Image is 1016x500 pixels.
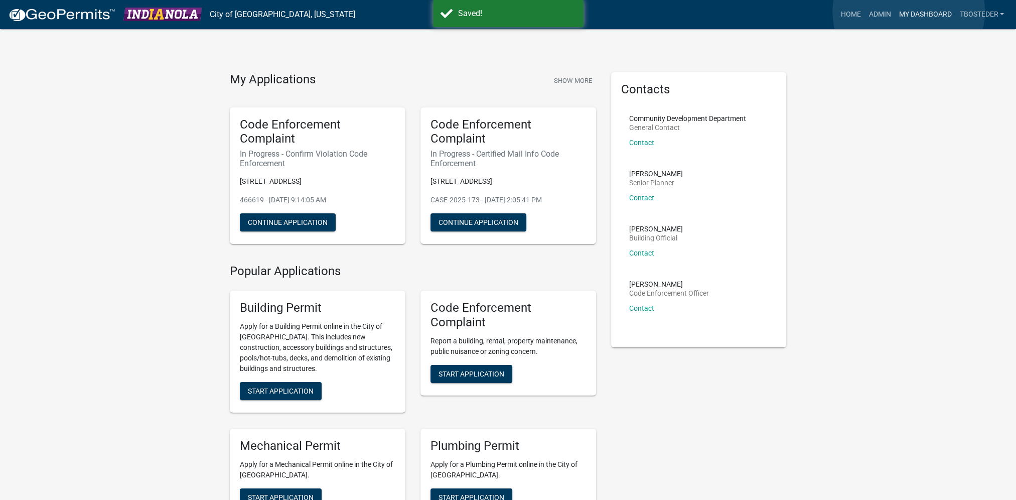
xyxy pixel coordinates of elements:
h5: Mechanical Permit [240,439,395,453]
h5: Contacts [621,82,777,97]
p: Report a building, rental, property maintenance, public nuisance or zoning concern. [430,336,586,357]
h4: Popular Applications [230,264,596,279]
p: 466619 - [DATE] 9:14:05 AM [240,195,395,205]
a: City of [GEOGRAPHIC_DATA], [US_STATE] [210,6,355,23]
p: Senior Planner [629,179,683,186]
a: Contact [629,249,654,257]
p: Apply for a Plumbing Permit online in the City of [GEOGRAPHIC_DATA]. [430,459,586,480]
a: Contact [629,304,654,312]
button: Start Application [240,382,322,400]
button: Continue Application [430,213,526,231]
p: [PERSON_NAME] [629,225,683,232]
h6: In Progress - Certified Mail Info Code Enforcement [430,149,586,168]
p: General Contact [629,124,746,131]
p: [PERSON_NAME] [629,170,683,177]
p: Code Enforcement Officer [629,290,709,297]
img: City of Indianola, Iowa [123,8,202,21]
span: Start Application [439,369,504,378]
p: Apply for a Building Permit online in the City of [GEOGRAPHIC_DATA]. This includes new constructi... [240,321,395,374]
h5: Building Permit [240,301,395,315]
a: tbosteder [955,5,1008,24]
p: [STREET_ADDRESS] [240,176,395,187]
a: Home [836,5,864,24]
a: Contact [629,139,654,147]
button: Start Application [430,365,512,383]
div: Saved! [458,8,576,20]
a: My Dashboard [895,5,955,24]
h5: Plumbing Permit [430,439,586,453]
h5: Code Enforcement Complaint [240,117,395,147]
span: Start Application [248,387,314,395]
p: [PERSON_NAME] [629,281,709,288]
p: [STREET_ADDRESS] [430,176,586,187]
h4: My Applications [230,72,316,87]
p: CASE-2025-173 - [DATE] 2:05:41 PM [430,195,586,205]
p: Community Development Department [629,115,746,122]
a: Contact [629,194,654,202]
h5: Code Enforcement Complaint [430,117,586,147]
h5: Code Enforcement Complaint [430,301,586,330]
p: Building Official [629,234,683,241]
p: Apply for a Mechanical Permit online in the City of [GEOGRAPHIC_DATA]. [240,459,395,480]
button: Continue Application [240,213,336,231]
a: Admin [864,5,895,24]
button: Show More [550,72,596,89]
h6: In Progress - Confirm Violation Code Enforcement [240,149,395,168]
